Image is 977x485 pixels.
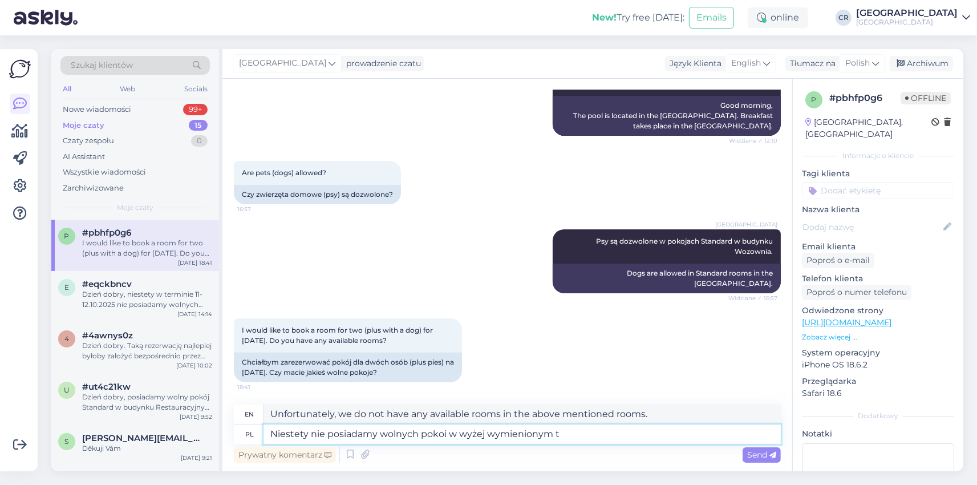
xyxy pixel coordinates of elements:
div: Nowe wiadomości [63,104,131,115]
textarea: Niestety nie posiadamy wolnych pokoi w wyżej wymienionym t [263,425,781,444]
p: Nazwa klienta [802,204,954,216]
span: #4awnys0z [82,330,133,341]
div: Język Klienta [665,58,721,70]
span: u [64,386,70,394]
div: Informacje o kliencie [802,151,954,161]
div: 0 [191,135,208,147]
div: pl [245,425,254,444]
div: [GEOGRAPHIC_DATA] [856,18,958,27]
div: Poproś o numer telefonu [802,285,911,300]
span: e [64,283,69,292]
span: #ut4c21kw [82,382,131,392]
div: Moje czaty [63,120,104,131]
div: Tłumacz na [785,58,836,70]
div: Prywatny komentarz [234,447,336,463]
div: Chciałbym zarezerwować pokój dla dwóch osób (plus pies) na [DATE]. Czy macie jakieś wolne pokoje? [234,353,462,382]
div: Czaty zespołu [63,135,114,147]
p: System operacyjny [802,347,954,359]
span: 4 [64,334,69,343]
div: Dzień dobry, niestety w terminie 11-12.10.2025 nie posiadamy wolnych pokoi. [82,289,212,310]
div: 15 [189,120,208,131]
span: [GEOGRAPHIC_DATA] [239,57,326,70]
div: Dzień dobry. Taką rezerwację najlepiej byłoby założyć bezpośrednio przez Nas, telefonicznie lub m... [82,341,212,361]
span: 16:57 [237,205,280,213]
div: Dogs are allowed in Standard rooms in the [GEOGRAPHIC_DATA]. [553,264,781,293]
span: Moje czaty [117,203,153,213]
div: Socials [182,82,210,96]
div: Poproś o e-mail [802,253,874,268]
span: Are pets (dogs) allowed? [242,168,326,177]
div: Good morning, The pool is located in the [GEOGRAPHIC_DATA]. Breakfast takes place in the [GEOGRAP... [553,96,781,136]
div: AI Assistant [63,151,105,163]
div: Web [118,82,138,96]
p: iPhone OS 18.6.2 [802,359,954,371]
span: p [812,95,817,104]
p: Safari 18.6 [802,387,954,399]
div: Dzień dobry, posiadamy wolny pokój Standard w budynku Restauracyjnym w tym terminie. Pobyt ze śni... [82,392,212,413]
div: Archiwum [890,56,953,71]
span: Offline [901,92,951,104]
span: slanina.coufalova@seznam.cz [82,433,201,443]
img: Askly Logo [9,58,31,80]
div: [DATE] 9:52 [180,413,212,421]
span: I would like to book a room for two (plus with a dog) for [DATE]. Do you have any available rooms? [242,326,435,345]
div: Dodatkowy [802,411,954,421]
div: online [748,7,808,28]
textarea: Unfortunately, we do not have any available rooms in the above mentioned rooms. [263,405,781,424]
span: Polish [845,57,870,70]
div: I would like to book a room for two (plus with a dog) for [DATE]. Do you have any available rooms? [82,238,212,258]
b: New! [592,12,617,23]
span: Send [747,450,776,460]
p: Email klienta [802,241,954,253]
a: [URL][DOMAIN_NAME] [802,317,891,328]
div: All [60,82,74,96]
div: Děkuji Vám [82,443,212,454]
span: [GEOGRAPHIC_DATA] [715,220,777,229]
div: # pbhfp0g6 [829,91,901,105]
span: #eqckbncv [82,279,132,289]
div: [DATE] 14:14 [177,310,212,318]
div: en [245,405,254,424]
div: 99+ [183,104,208,115]
input: Dodaj nazwę [802,221,941,233]
div: CR [836,10,852,26]
span: Psy są dozwolone w pokojach Standard w budynku Wozownia. [596,237,775,256]
span: s [65,437,69,446]
p: Odwiedzone strony [802,305,954,317]
span: Widziane ✓ 16:57 [728,294,777,302]
a: [GEOGRAPHIC_DATA][GEOGRAPHIC_DATA] [856,9,970,27]
span: English [731,57,761,70]
div: Wszystkie wiadomości [63,167,146,178]
span: #pbhfp0g6 [82,228,131,238]
div: [GEOGRAPHIC_DATA], [GEOGRAPHIC_DATA] [805,116,931,140]
div: Czy zwierzęta domowe (psy) są dozwolone? [234,185,401,204]
span: Widziane ✓ 12:10 [729,136,777,145]
p: Telefon klienta [802,273,954,285]
p: Przeglądarka [802,375,954,387]
span: Szukaj klientów [71,59,133,71]
p: Notatki [802,428,954,440]
div: [DATE] 9:21 [181,454,212,462]
div: [DATE] 18:41 [178,258,212,267]
button: Emails [689,7,734,29]
p: Zobacz więcej ... [802,332,954,342]
div: [GEOGRAPHIC_DATA] [856,9,958,18]
span: p [64,232,70,240]
div: Try free [DATE]: [592,11,684,25]
div: prowadzenie czatu [342,58,421,70]
input: Dodać etykietę [802,182,954,199]
span: 18:41 [237,383,280,391]
p: Tagi klienta [802,168,954,180]
div: [DATE] 10:02 [176,361,212,370]
div: Zarchiwizowane [63,183,124,194]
